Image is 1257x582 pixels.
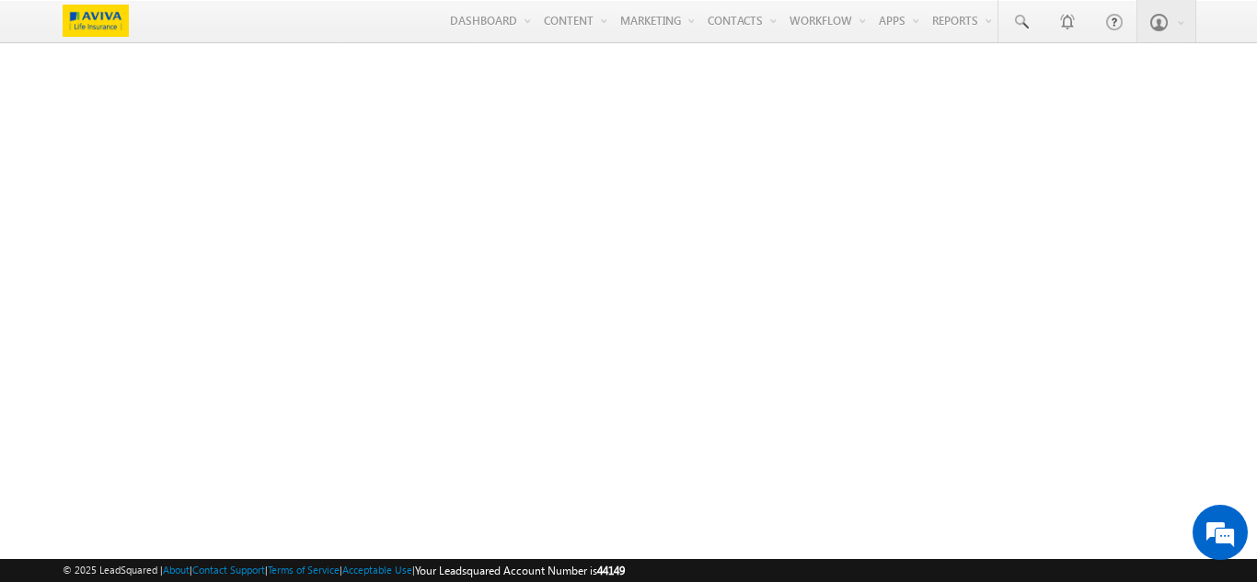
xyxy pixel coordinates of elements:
[342,564,412,576] a: Acceptable Use
[597,564,625,577] span: 44149
[163,564,190,576] a: About
[415,564,625,577] span: Your Leadsquared Account Number is
[63,562,625,579] span: © 2025 LeadSquared | | | | |
[268,564,340,576] a: Terms of Service
[192,564,265,576] a: Contact Support
[63,5,129,37] img: Custom Logo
